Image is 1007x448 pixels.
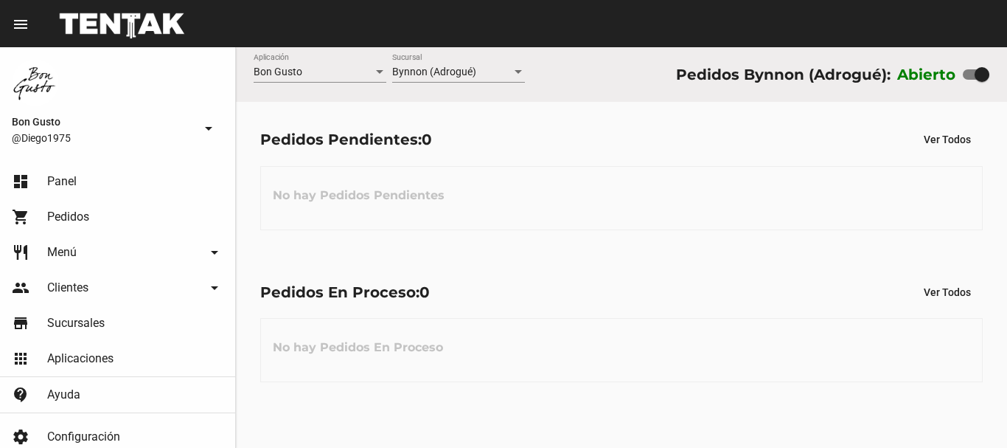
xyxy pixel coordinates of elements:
span: 0 [419,283,430,301]
mat-icon: arrow_drop_down [206,244,223,261]
span: Sucursales [47,316,105,331]
span: Aplicaciones [47,351,114,366]
iframe: chat widget [945,389,992,433]
span: Ver Todos [924,134,971,145]
div: Pedidos Pendientes: [260,128,432,151]
span: Ayuda [47,387,80,402]
span: Clientes [47,280,88,295]
button: Ver Todos [912,126,983,153]
h3: No hay Pedidos Pendientes [261,173,456,218]
mat-icon: dashboard [12,173,29,190]
div: Pedidos Bynnon (Adrogué): [676,63,891,86]
img: 8570adf9-ca52-4367-b116-ae09c64cf26e.jpg [12,59,59,106]
div: Pedidos En Proceso: [260,280,430,304]
mat-icon: contact_support [12,386,29,404]
mat-icon: menu [12,15,29,33]
span: @Diego1975 [12,131,194,145]
span: Menú [47,245,77,260]
mat-icon: store [12,314,29,332]
label: Abierto [897,63,956,86]
span: Panel [47,174,77,189]
span: Ver Todos [924,286,971,298]
mat-icon: arrow_drop_down [200,120,217,137]
span: Bon Gusto [12,113,194,131]
mat-icon: settings [12,428,29,446]
span: Bynnon (Adrogué) [392,66,476,77]
mat-icon: shopping_cart [12,208,29,226]
mat-icon: people [12,279,29,297]
mat-icon: restaurant [12,244,29,261]
span: Pedidos [47,210,89,224]
button: Ver Todos [912,279,983,306]
span: Configuración [47,430,120,444]
span: Bon Gusto [254,66,302,77]
h3: No hay Pedidos En Proceso [261,325,455,370]
mat-icon: apps [12,350,29,368]
span: 0 [422,131,432,148]
mat-icon: arrow_drop_down [206,279,223,297]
